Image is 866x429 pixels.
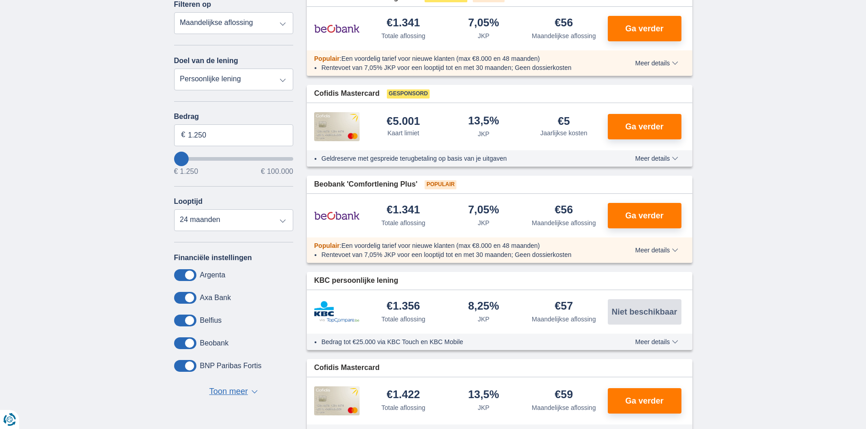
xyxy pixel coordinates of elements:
div: €1.422 [387,389,420,401]
img: product.pl.alt Beobank [314,204,360,227]
div: €56 [555,204,573,217]
label: Argenta [200,271,225,279]
span: Cofidis Mastercard [314,89,380,99]
div: Maandelijkse aflossing [532,218,596,227]
label: Doel van de lening [174,57,238,65]
button: Meer details [628,59,685,67]
div: Maandelijkse aflossing [532,315,596,324]
div: Totale aflossing [381,218,425,227]
label: Axa Bank [200,294,231,302]
button: Toon meer ▼ [206,385,260,398]
span: Gesponsord [387,89,430,99]
button: Meer details [628,155,685,162]
div: : [307,241,609,250]
label: Looptijd [174,197,203,206]
button: Ga verder [608,203,681,228]
label: Bedrag [174,113,294,121]
span: Populair [314,242,340,249]
span: Toon meer [209,386,248,398]
label: Filteren op [174,0,211,9]
span: Meer details [635,247,678,253]
img: product.pl.alt KBC [314,301,360,323]
button: Ga verder [608,388,681,414]
img: product.pl.alt Cofidis CC [314,386,360,415]
div: €56 [555,17,573,30]
div: €1.341 [387,17,420,30]
div: Kaart limiet [387,128,419,138]
span: Niet beschikbaar [611,308,677,316]
div: Maandelijkse aflossing [532,31,596,40]
div: 7,05% [468,204,499,217]
span: Meer details [635,339,678,345]
li: Bedrag tot €25.000 via KBC Touch en KBC Mobile [321,337,602,346]
button: Ga verder [608,16,681,41]
span: Ga verder [625,397,663,405]
div: 8,25% [468,301,499,313]
span: € 100.000 [261,168,293,175]
span: ▼ [251,390,258,394]
span: Een voordelig tarief voor nieuwe klanten (max €8.000 en 48 maanden) [341,55,540,62]
span: Ga verder [625,25,663,33]
li: Geldreserve met gespreide terugbetaling op basis van je uitgaven [321,154,602,163]
div: 7,05% [468,17,499,30]
div: 13,5% [468,389,499,401]
div: JKP [478,315,490,324]
li: Rentevoet van 7,05% JKP voor een looptijd tot en met 30 maanden; Geen dossierkosten [321,63,602,72]
div: €1.356 [387,301,420,313]
li: Rentevoet van 7,05% JKP voor een looptijd tot en met 30 maanden; Geen dossierkosten [321,250,602,259]
span: € 1.250 [174,168,198,175]
span: € [181,130,185,140]
span: Cofidis Mastercard [314,363,380,373]
span: Beobank 'Comfortlening Plus' [314,179,417,190]
label: Beobank [200,339,229,347]
button: Niet beschikbaar [608,299,681,325]
div: Totale aflossing [381,31,425,40]
span: Ga verder [625,123,663,131]
button: Ga verder [608,114,681,139]
img: product.pl.alt Cofidis CC [314,112,360,141]
div: €59 [555,389,573,401]
span: Populair [314,55,340,62]
div: €5 [558,116,570,127]
div: JKP [478,129,490,138]
img: product.pl.alt Beobank [314,17,360,40]
div: Totale aflossing [381,315,425,324]
span: Populair [425,180,456,189]
div: JKP [478,31,490,40]
div: Maandelijkse aflossing [532,403,596,412]
div: JKP [478,218,490,227]
div: Jaarlijkse kosten [541,128,588,138]
button: Meer details [628,247,685,254]
label: Financiële instellingen [174,254,252,262]
span: Een voordelig tarief voor nieuwe klanten (max €8.000 en 48 maanden) [341,242,540,249]
span: Ga verder [625,212,663,220]
div: €5.001 [387,116,420,127]
label: BNP Paribas Fortis [200,362,262,370]
span: KBC persoonlijke lening [314,276,398,286]
div: €1.341 [387,204,420,217]
div: 13,5% [468,115,499,128]
div: Totale aflossing [381,403,425,412]
div: JKP [478,403,490,412]
div: : [307,54,609,63]
input: wantToBorrow [174,157,294,161]
button: Meer details [628,338,685,345]
span: Meer details [635,155,678,162]
div: €57 [555,301,573,313]
span: Meer details [635,60,678,66]
label: Belfius [200,316,222,325]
